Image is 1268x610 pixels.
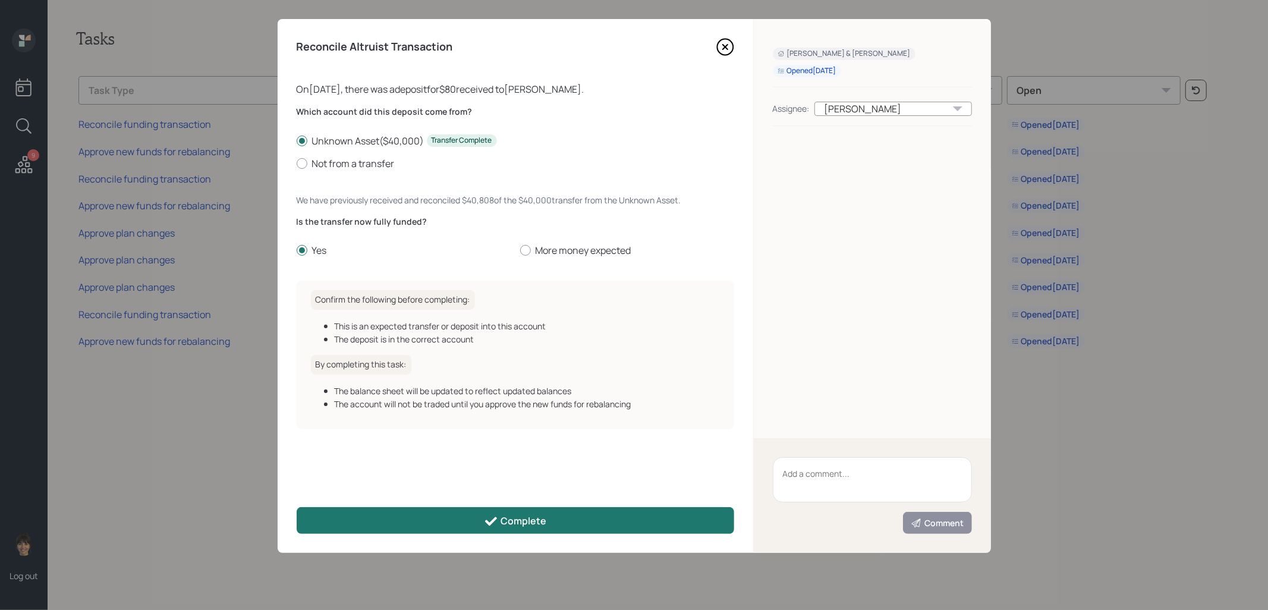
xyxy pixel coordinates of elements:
[297,134,734,147] label: Unknown Asset ( $40,000 )
[778,66,836,76] div: Opened [DATE]
[484,514,546,529] div: Complete
[297,40,453,54] h4: Reconcile Altruist Transaction
[297,82,734,96] div: On [DATE] , there was a deposit for $80 received to [PERSON_NAME] .
[335,333,720,345] div: The deposit is in the correct account
[520,244,734,257] label: More money expected
[814,102,972,116] div: [PERSON_NAME]
[335,320,720,332] div: This is an expected transfer or deposit into this account
[432,136,492,146] div: Transfer Complete
[297,157,734,170] label: Not from a transfer
[778,49,911,59] div: [PERSON_NAME] & [PERSON_NAME]
[297,244,511,257] label: Yes
[297,106,734,118] label: Which account did this deposit come from?
[297,194,734,206] div: We have previously received and reconciled $40,808 of the $40,000 transfer from the Unknown Asset .
[335,398,720,410] div: The account will not be traded until you approve the new funds for rebalancing
[297,216,734,228] label: Is the transfer now fully funded?
[335,385,720,397] div: The balance sheet will be updated to reflect updated balances
[911,517,964,529] div: Comment
[311,290,475,310] h6: Confirm the following before completing:
[903,512,972,534] button: Comment
[773,102,810,115] div: Assignee:
[311,355,411,375] h6: By completing this task:
[297,507,734,534] button: Complete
